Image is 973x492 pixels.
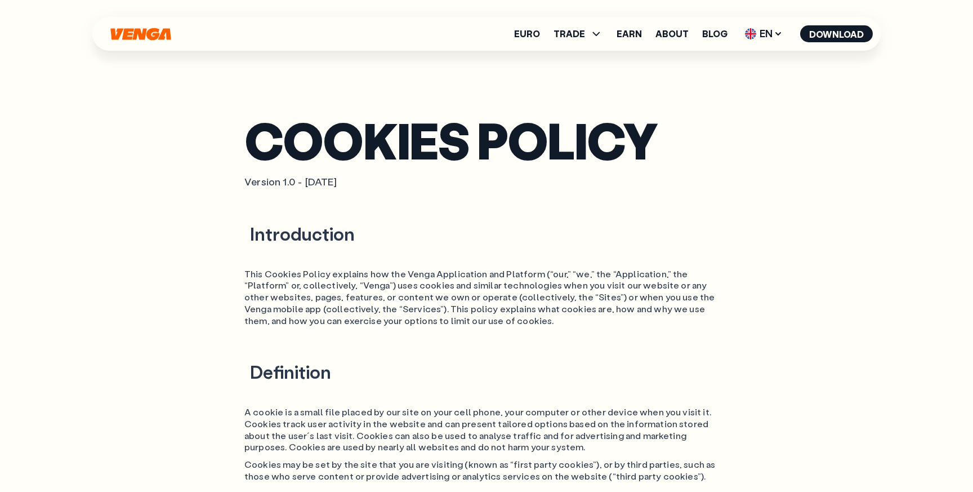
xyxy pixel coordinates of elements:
img: flag-uk [745,28,756,39]
a: Earn [617,29,642,38]
p: A cookie is a small file placed by our site on your cell phone, your computer or other device whe... [244,406,729,453]
span: EN [741,25,787,43]
span: TRADE [554,27,603,41]
p: This Cookies Policy explains how the Venga Application and Platform (“our,” “we,” the “Applicatio... [244,268,729,327]
svg: Home [109,28,172,41]
h2: Definition [244,360,729,384]
p: Cookies may be set by the site that you are visiting (known as “first party cookies”), or by thir... [244,459,729,482]
h2: Introduction [244,222,729,246]
p: Version 1.0 - [DATE] [244,175,729,188]
a: Blog [702,29,727,38]
a: Euro [514,29,540,38]
h1: COOKIES POLICY [244,118,729,162]
span: TRADE [554,29,585,38]
button: Download [800,25,873,42]
a: About [655,29,689,38]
